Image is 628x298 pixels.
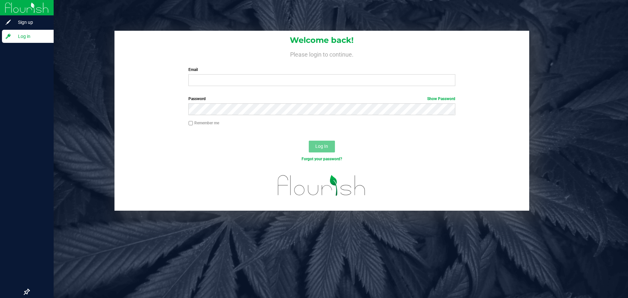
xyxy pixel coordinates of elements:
span: Password [188,96,206,101]
a: Forgot your password? [302,157,342,161]
label: Email [188,67,455,73]
span: Log In [315,144,328,149]
h4: Please login to continue. [114,50,529,58]
inline-svg: Sign up [5,19,11,26]
a: Show Password [427,96,455,101]
label: Remember me [188,120,219,126]
inline-svg: Log in [5,33,11,40]
input: Remember me [188,121,193,126]
h1: Welcome back! [114,36,529,44]
button: Log In [309,141,335,152]
span: Log in [11,32,51,40]
img: flourish_logo.svg [270,169,374,202]
span: Sign up [11,18,51,26]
